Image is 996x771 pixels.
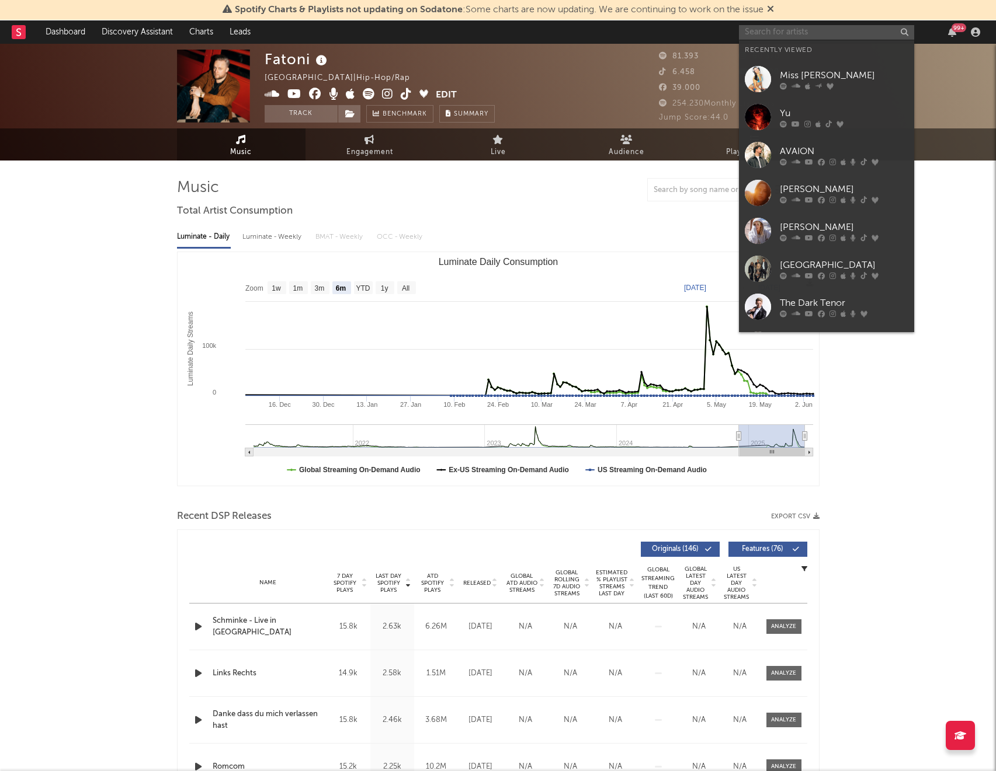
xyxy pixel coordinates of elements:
span: 7 Day Spotify Plays [329,573,360,594]
a: Danke dass du mich verlassen hast [213,709,324,731]
div: N/A [723,621,758,633]
text: 1y [380,284,388,292]
span: Playlists/Charts [726,145,784,159]
text: 10. Mar [530,401,553,408]
div: 2.58k [373,668,411,679]
span: 39.000 [659,84,700,92]
text: [DATE] [684,284,706,292]
span: Global ATD Audio Streams [506,573,538,594]
text: Luminate Daily Streams [186,312,195,386]
div: Yu [780,106,908,120]
a: Links Rechts [213,668,324,679]
a: Charts [181,20,221,44]
text: Luminate Daily Consumption [438,257,558,267]
button: 99+ [948,27,956,37]
div: 99 + [952,23,966,32]
button: Track [265,105,338,123]
div: [PERSON_NAME] [780,220,908,234]
div: Miss [PERSON_NAME] [780,68,908,82]
text: 7. Apr [620,401,637,408]
a: Dashboard [37,20,93,44]
span: : Some charts are now updating. We are continuing to work on the issue [235,5,764,15]
div: 1.51M [417,668,455,679]
button: Export CSV [771,513,820,520]
a: [PERSON_NAME] [739,174,914,212]
div: N/A [682,714,717,726]
span: Global Rolling 7D Audio Streams [551,569,583,597]
div: N/A [551,714,590,726]
a: Engagement [306,128,434,161]
div: N/A [551,621,590,633]
text: 3m [314,284,324,292]
text: 5. May [706,401,726,408]
div: Name [213,578,324,587]
text: 27. Jan [400,401,421,408]
div: 15.8k [329,621,367,633]
div: N/A [723,668,758,679]
div: N/A [506,714,545,726]
div: 2.63k [373,621,411,633]
div: [GEOGRAPHIC_DATA] | Hip-Hop/Rap [265,71,424,85]
text: Zoom [245,284,263,292]
span: Dismiss [767,5,774,15]
span: Total Artist Consumption [177,204,293,218]
span: Spotify Charts & Playlists not updating on Sodatone [235,5,463,15]
span: US Latest Day Audio Streams [723,566,751,601]
text: 21. Apr [662,401,683,408]
text: 2. Jun [794,401,812,408]
div: Luminate - Daily [177,227,231,247]
span: Global Latest Day Audio Streams [682,566,710,601]
div: N/A [596,668,635,679]
a: Benchmark [366,105,433,123]
div: N/A [596,621,635,633]
button: Features(76) [728,542,807,557]
a: Live [434,128,563,161]
button: Originals(146) [641,542,720,557]
div: [DATE] [461,668,500,679]
text: 13. Jan [356,401,377,408]
span: Last Day Spotify Plays [373,573,404,594]
a: [GEOGRAPHIC_DATA] [739,250,914,288]
span: 254.230 Monthly Listeners [659,100,775,107]
div: [DATE] [461,621,500,633]
svg: Luminate Daily Consumption [178,252,819,486]
div: 15.8k [329,714,367,726]
div: AVAION [780,144,908,158]
div: [DATE] [461,714,500,726]
a: [PERSON_NAME] [739,212,914,250]
div: 2.46k [373,714,411,726]
div: N/A [682,621,717,633]
text: 24. Feb [487,401,508,408]
text: Ex-US Streaming On-Demand Audio [449,466,569,474]
div: 6.26M [417,621,455,633]
div: [PERSON_NAME] [780,182,908,196]
text: 0 [212,389,216,396]
a: Discovery Assistant [93,20,181,44]
span: Live [491,145,506,159]
span: Originals ( 146 ) [648,546,702,553]
text: 1m [293,284,303,292]
div: Fatoni [265,50,330,69]
a: Miss [PERSON_NAME] [739,60,914,98]
div: Global Streaming Trend (Last 60D) [641,566,676,601]
text: YTD [356,284,370,292]
span: 81.393 [659,53,699,60]
button: Edit [436,88,457,103]
input: Search for artists [739,25,914,40]
div: N/A [682,668,717,679]
span: Jump Score: 44.0 [659,114,728,121]
a: Leads [221,20,259,44]
span: Features ( 76 ) [736,546,790,553]
span: Summary [454,111,488,117]
span: Released [463,580,491,587]
text: 100k [202,342,216,349]
div: [GEOGRAPHIC_DATA] [780,258,908,272]
text: 10. Feb [443,401,465,408]
text: 1w [272,284,281,292]
text: 6m [335,284,345,292]
a: Unheilig [739,326,914,364]
div: Schminke - Live in [GEOGRAPHIC_DATA] [213,615,324,638]
span: 6.458 [659,68,695,76]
